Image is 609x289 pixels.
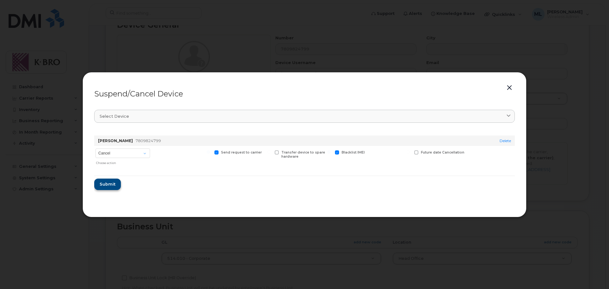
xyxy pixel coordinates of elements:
span: Future date Cancellation [421,150,464,154]
button: Submit [94,179,121,190]
span: Send request to carrier [221,150,262,154]
a: Delete [500,138,511,143]
strong: [PERSON_NAME] [98,138,133,143]
span: Select device [100,113,129,119]
div: Suspend/Cancel Device [94,90,515,98]
input: Send request to carrier [207,150,210,154]
span: Blacklist IMEI [342,150,365,154]
a: Select device [94,110,515,123]
input: Blacklist IMEI [327,150,331,154]
input: Transfer device to spare hardware [267,150,270,154]
span: Transfer device to spare hardware [281,150,325,159]
span: 7809824799 [135,138,161,143]
input: Future date Cancellation [407,150,410,154]
span: Submit [100,181,115,187]
div: Choose action [96,159,150,165]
